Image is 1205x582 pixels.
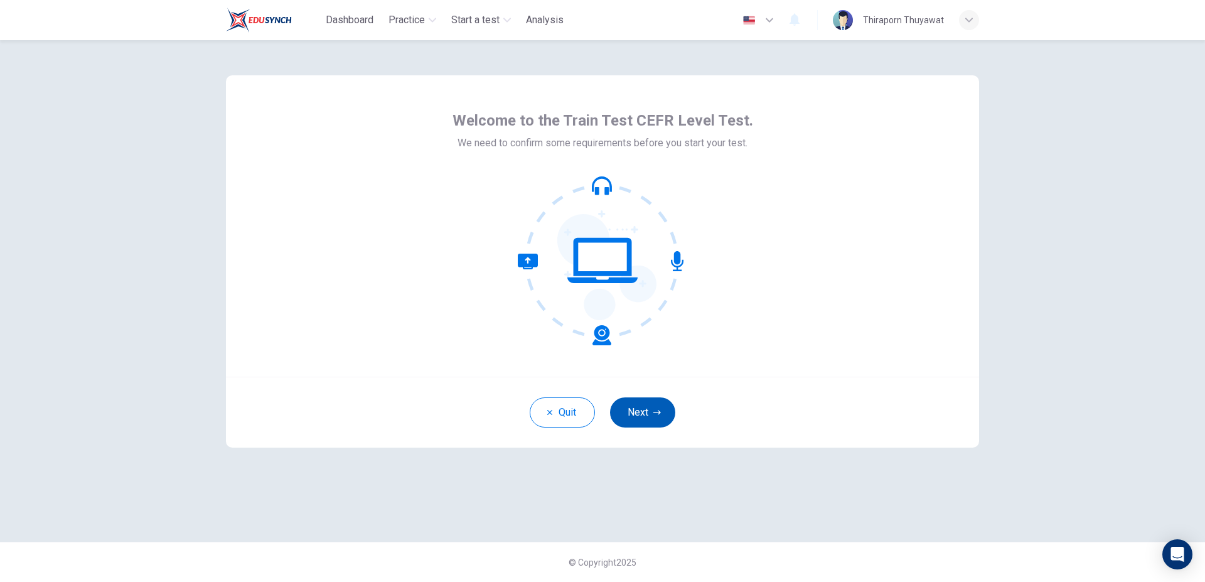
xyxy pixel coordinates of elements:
[451,13,500,28] span: Start a test
[530,397,595,428] button: Quit
[526,13,564,28] span: Analysis
[458,136,747,151] span: We need to confirm some requirements before you start your test.
[1162,539,1192,569] div: Open Intercom Messenger
[326,13,373,28] span: Dashboard
[321,9,378,31] button: Dashboard
[383,9,441,31] button: Practice
[741,16,757,25] img: en
[226,8,321,33] a: Train Test logo
[863,13,944,28] div: Thiraporn Thuyawat
[453,110,753,131] span: Welcome to the Train Test CEFR Level Test.
[833,10,853,30] img: Profile picture
[610,397,675,428] button: Next
[569,558,636,568] span: © Copyright 2025
[446,9,516,31] button: Start a test
[388,13,425,28] span: Practice
[521,9,569,31] button: Analysis
[226,8,292,33] img: Train Test logo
